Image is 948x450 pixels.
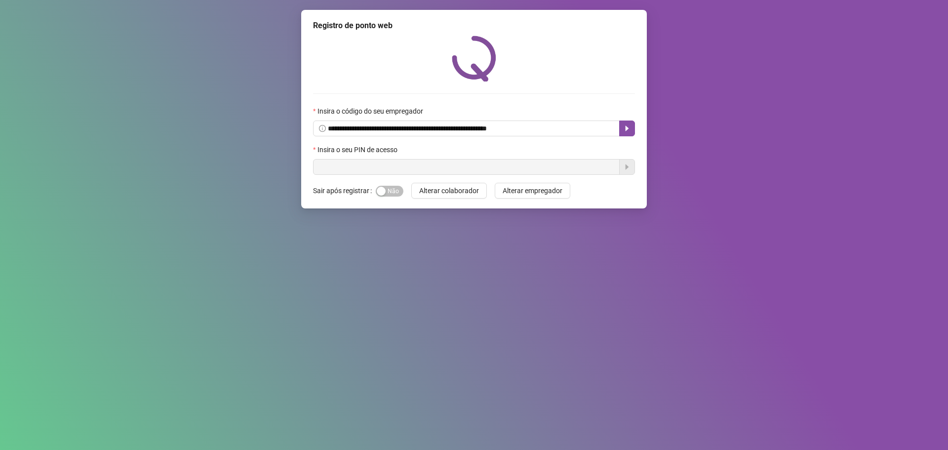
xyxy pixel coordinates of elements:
span: Alterar colaborador [419,185,479,196]
button: Alterar colaborador [411,183,487,199]
span: info-circle [319,125,326,132]
label: Insira o seu PIN de acesso [313,144,404,155]
button: Alterar empregador [495,183,570,199]
div: Registro de ponto web [313,20,635,32]
span: caret-right [623,124,631,132]
label: Sair após registrar [313,183,376,199]
span: Alterar empregador [503,185,562,196]
label: Insira o código do seu empregador [313,106,430,117]
img: QRPoint [452,36,496,82]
